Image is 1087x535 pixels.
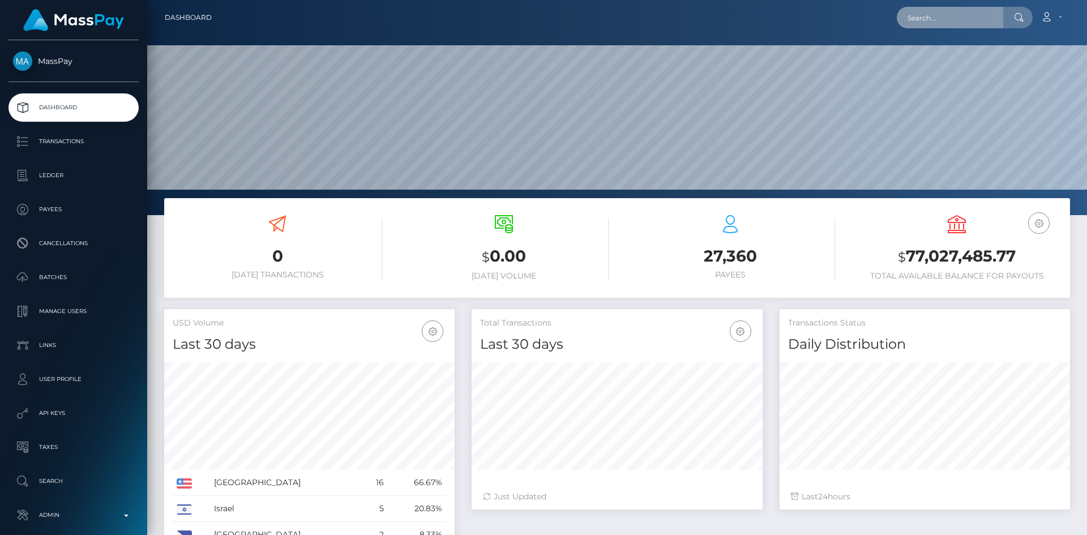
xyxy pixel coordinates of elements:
[788,335,1062,354] h4: Daily Distribution
[173,270,382,280] h6: [DATE] Transactions
[362,496,388,522] td: 5
[483,491,751,503] div: Just Updated
[8,501,139,529] a: Admin
[8,93,139,122] a: Dashboard
[13,235,134,252] p: Cancellations
[362,470,388,496] td: 16
[480,335,754,354] h4: Last 30 days
[13,133,134,150] p: Transactions
[8,195,139,224] a: Payees
[13,201,134,218] p: Payees
[626,270,835,280] h6: Payees
[23,9,124,31] img: MassPay Logo
[8,297,139,326] a: Manage Users
[482,249,490,265] small: $
[8,263,139,292] a: Batches
[13,337,134,354] p: Links
[173,335,446,354] h4: Last 30 days
[8,161,139,190] a: Ledger
[13,99,134,116] p: Dashboard
[210,470,362,496] td: [GEOGRAPHIC_DATA]
[13,507,134,524] p: Admin
[852,271,1062,281] h6: Total Available Balance for Payouts
[13,473,134,490] p: Search
[788,318,1062,329] h5: Transactions Status
[177,504,192,515] img: IL.png
[388,496,446,522] td: 20.83%
[852,245,1062,268] h3: 77,027,485.77
[8,467,139,495] a: Search
[8,433,139,461] a: Taxes
[173,318,446,329] h5: USD Volume
[8,229,139,258] a: Cancellations
[8,127,139,156] a: Transactions
[8,56,139,66] span: MassPay
[791,491,1059,503] div: Last hours
[165,6,212,29] a: Dashboard
[13,167,134,184] p: Ledger
[13,52,32,71] img: MassPay
[480,318,754,329] h5: Total Transactions
[13,303,134,320] p: Manage Users
[897,7,1003,28] input: Search...
[898,249,906,265] small: $
[626,245,835,267] h3: 27,360
[173,245,382,267] h3: 0
[388,470,446,496] td: 66.67%
[8,399,139,427] a: API Keys
[13,439,134,456] p: Taxes
[210,496,362,522] td: Israel
[8,331,139,359] a: Links
[818,491,828,502] span: 24
[13,405,134,422] p: API Keys
[177,478,192,489] img: US.png
[13,371,134,388] p: User Profile
[13,269,134,286] p: Batches
[399,271,609,281] h6: [DATE] Volume
[399,245,609,268] h3: 0.00
[8,365,139,393] a: User Profile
